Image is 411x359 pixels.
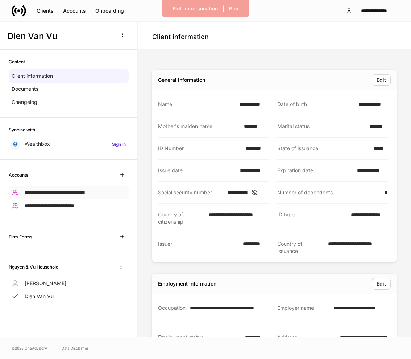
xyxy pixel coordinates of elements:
div: Country of issuance [277,240,324,255]
div: Employer name [277,304,329,319]
div: Employment information [158,280,216,287]
div: Name [158,101,235,108]
a: Documents [9,83,129,96]
h6: Accounts [9,172,28,178]
div: Country of citizenship [158,211,204,225]
div: State of issuance [277,145,369,152]
div: Occupation [158,304,186,319]
a: Client information [9,69,129,83]
div: General information [158,76,205,84]
button: Edit [372,74,391,86]
p: Documents [12,85,38,93]
button: Edit [372,278,391,290]
div: Issue date [158,167,236,174]
h6: Sign in [112,141,126,148]
div: Edit [377,77,386,83]
h4: Client information [152,33,209,41]
div: ID type [277,211,346,225]
div: Number of dependents [277,189,380,196]
div: Blur [229,6,238,11]
div: Clients [37,8,54,13]
p: Dien Van Vu [25,293,54,300]
span: © 2025 OneAdvisory [12,345,47,351]
div: Date of birth [277,101,354,108]
a: Changelog [9,96,129,109]
button: Clients [32,5,58,17]
h6: Nguyen & Vu Household [9,263,58,270]
div: Marital status [277,123,365,130]
h3: Dien Van Vu [7,30,112,42]
button: Onboarding [91,5,129,17]
div: Address [277,334,321,348]
p: [PERSON_NAME] [25,280,66,287]
p: Client information [12,72,53,80]
div: Onboarding [95,8,124,13]
div: Exit Impersonation [173,6,218,11]
div: Mother's maiden name [158,123,240,130]
div: Expiration date [277,167,353,174]
div: Employment status [158,334,241,348]
div: Edit [377,281,386,286]
h6: Syncing with [9,126,35,133]
div: Accounts [63,8,86,13]
button: Exit Impersonation [168,3,223,14]
button: Blur [224,3,243,14]
a: WealthboxSign in [9,138,129,151]
a: Data Disclaimer [62,345,88,351]
div: ID Number [158,145,241,152]
h6: Firm Forms [9,233,32,240]
h6: Content [9,58,25,65]
a: [PERSON_NAME] [9,277,129,290]
div: Issuer [158,240,238,255]
p: Changelog [12,98,37,106]
a: Dien Van Vu [9,290,129,303]
p: Wealthbox [25,140,50,148]
div: Social security number [158,189,223,196]
button: Accounts [58,5,91,17]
